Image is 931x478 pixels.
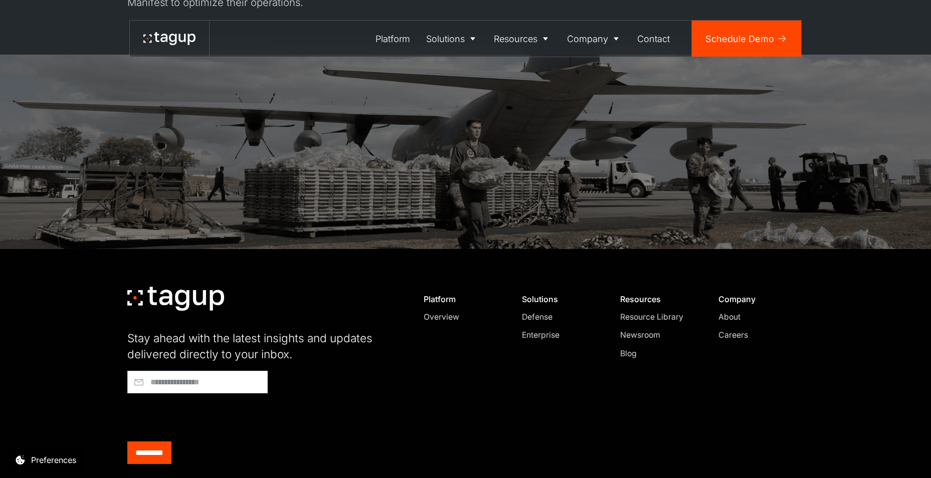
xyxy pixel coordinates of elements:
div: Platform [376,32,410,46]
div: Stay ahead with the latest insights and updates delivered directly to your inbox. [127,330,398,362]
div: Preferences [31,454,76,466]
div: Solutions [426,32,465,46]
a: Careers [718,329,795,341]
a: Enterprise [522,329,599,341]
form: Footer - Early Access [127,371,398,464]
a: About [718,311,795,323]
a: Contact [630,21,678,57]
a: Defense [522,311,599,323]
a: Resource Library [620,311,697,323]
a: Newsroom [620,329,697,341]
div: Solutions [522,294,599,304]
div: Company [567,32,608,46]
div: Schedule Demo [705,32,774,46]
div: Platform [424,294,500,304]
a: Resources [486,21,560,57]
a: Platform [368,21,419,57]
a: Schedule Demo [692,21,801,57]
div: Resources [494,32,537,46]
div: Resources [620,294,697,304]
a: Blog [620,348,697,360]
a: Company [559,21,630,57]
a: Solutions [418,21,486,57]
a: Overview [424,311,500,323]
div: Company [718,294,795,304]
div: Contact [637,32,670,46]
iframe: reCAPTCHA [127,398,280,437]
